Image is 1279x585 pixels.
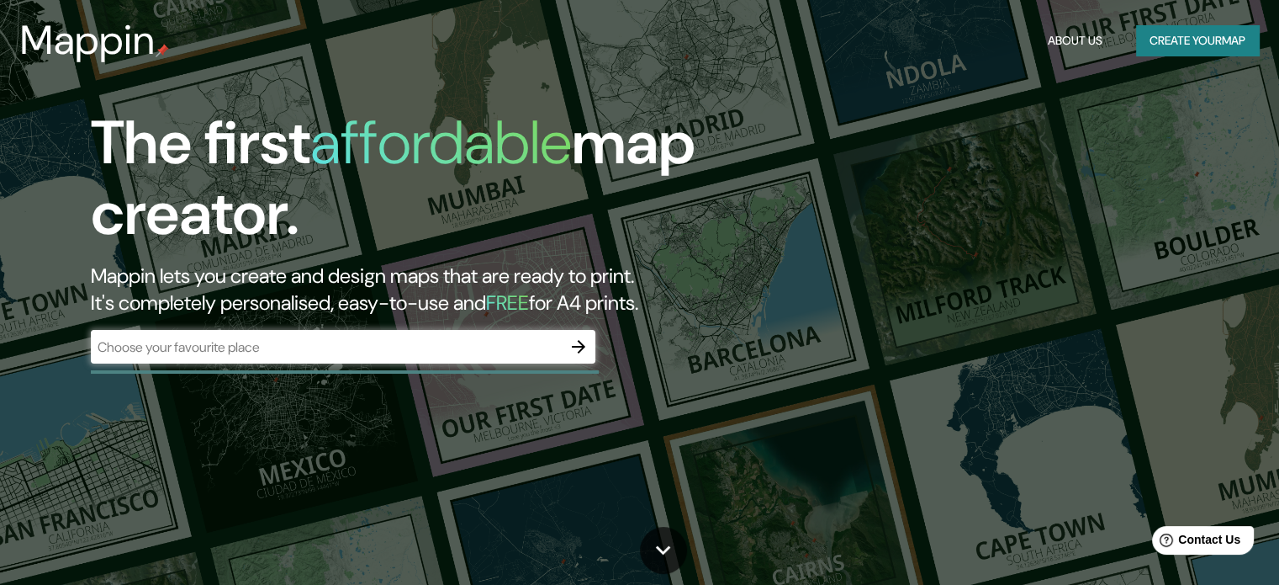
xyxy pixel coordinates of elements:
h2: Mappin lets you create and design maps that are ready to print. It's completely personalised, eas... [91,263,731,316]
button: Create yourmap [1136,25,1259,56]
iframe: Help widget launcher [1129,519,1261,566]
img: mappin-pin [156,44,169,57]
button: About Us [1041,25,1109,56]
h1: affordable [310,104,572,182]
h3: Mappin [20,17,156,64]
input: Choose your favourite place [91,338,562,357]
h5: FREE [486,290,529,316]
h1: The first map creator. [91,108,731,263]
